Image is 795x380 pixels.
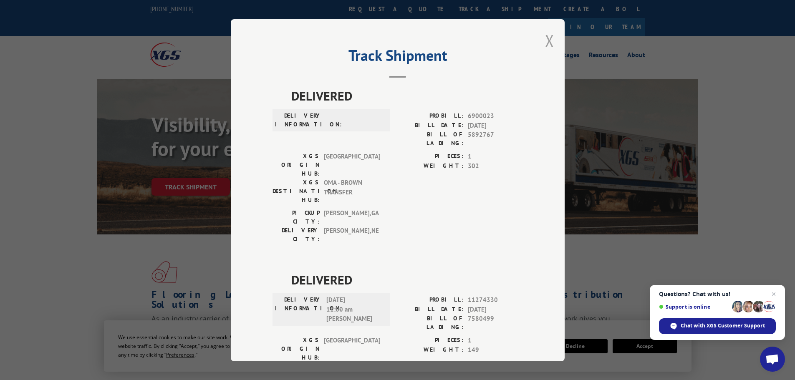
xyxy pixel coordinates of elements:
[468,295,523,305] span: 11274330
[273,336,320,362] label: XGS ORIGIN HUB:
[468,305,523,314] span: [DATE]
[291,270,523,289] span: DELIVERED
[273,152,320,178] label: XGS ORIGIN HUB:
[769,289,779,299] span: Close chat
[326,295,383,324] span: [DATE] 11:00 am [PERSON_NAME]
[324,209,380,226] span: [PERSON_NAME] , GA
[273,50,523,65] h2: Track Shipment
[468,130,523,148] span: 5892767
[468,345,523,355] span: 149
[398,345,464,355] label: WEIGHT:
[468,314,523,332] span: 7580499
[275,111,322,129] label: DELIVERY INFORMATION:
[398,295,464,305] label: PROBILL:
[398,111,464,121] label: PROBILL:
[398,336,464,345] label: PIECES:
[681,322,765,330] span: Chat with XGS Customer Support
[398,305,464,314] label: BILL DATE:
[760,347,785,372] div: Open chat
[324,178,380,204] span: OMA - BROWN TRANSFER
[398,121,464,130] label: BILL DATE:
[273,226,320,244] label: DELIVERY CITY:
[324,336,380,362] span: [GEOGRAPHIC_DATA]
[398,152,464,161] label: PIECES:
[468,161,523,171] span: 302
[324,152,380,178] span: [GEOGRAPHIC_DATA]
[545,30,554,52] button: Close modal
[273,209,320,226] label: PICKUP CITY:
[324,226,380,244] span: [PERSON_NAME] , NE
[468,152,523,161] span: 1
[275,295,322,324] label: DELIVERY INFORMATION:
[398,314,464,332] label: BILL OF LADING:
[468,121,523,130] span: [DATE]
[468,111,523,121] span: 6900023
[659,304,729,310] span: Support is online
[659,291,776,297] span: Questions? Chat with us!
[273,178,320,204] label: XGS DESTINATION HUB:
[291,86,523,105] span: DELIVERED
[468,336,523,345] span: 1
[659,318,776,334] div: Chat with XGS Customer Support
[398,161,464,171] label: WEIGHT:
[398,130,464,148] label: BILL OF LADING:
